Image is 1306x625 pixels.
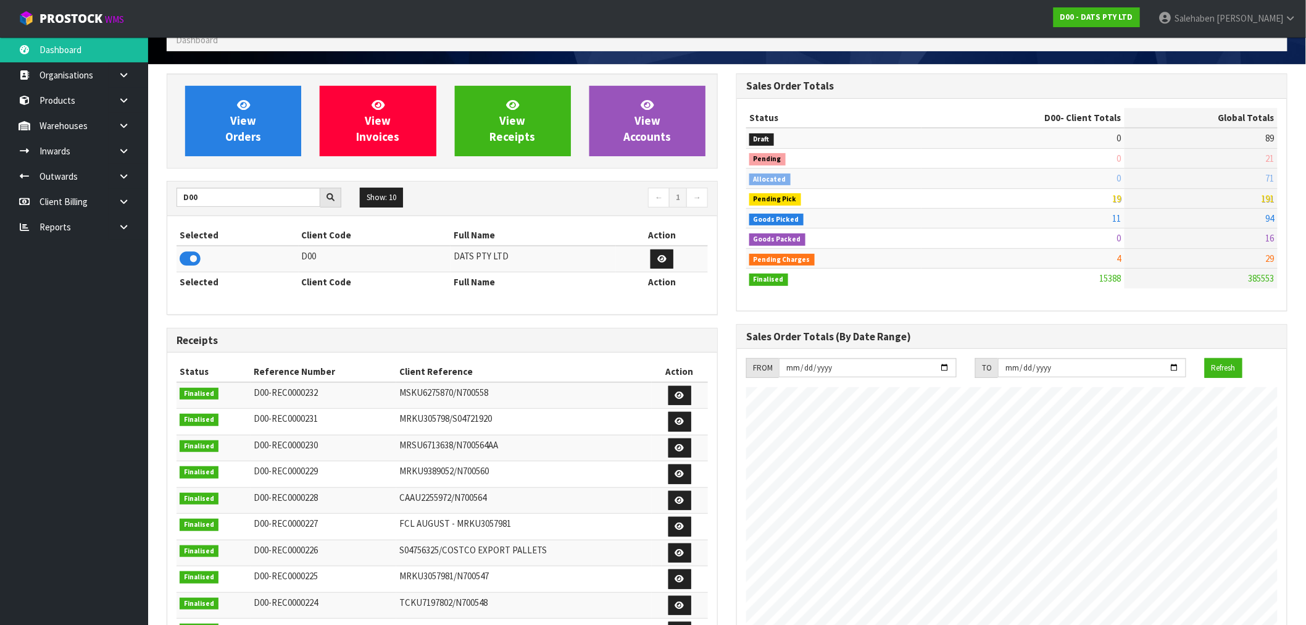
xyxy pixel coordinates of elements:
[749,254,815,266] span: Pending Charges
[1113,193,1121,204] span: 19
[180,493,218,505] span: Finalised
[254,597,318,608] span: D00-REC0000224
[399,518,511,529] span: FCL AUGUST - MRKU3057981
[1266,132,1275,144] span: 89
[1100,272,1121,284] span: 15388
[975,358,998,378] div: TO
[921,108,1125,128] th: - Client Totals
[589,86,705,156] a: ViewAccounts
[396,362,651,382] th: Client Reference
[177,272,299,292] th: Selected
[1217,12,1283,24] span: [PERSON_NAME]
[652,362,708,382] th: Action
[399,439,498,451] span: MRSU6713638/N700564AA
[180,414,218,426] span: Finalised
[399,597,488,608] span: TCKU7197802/N700548
[746,358,779,378] div: FROM
[40,10,102,27] span: ProStock
[623,98,671,144] span: View Accounts
[180,571,218,584] span: Finalised
[1266,212,1275,224] span: 94
[177,225,299,245] th: Selected
[180,466,218,479] span: Finalised
[180,545,218,558] span: Finalised
[1249,272,1275,284] span: 385553
[105,14,124,25] small: WMS
[1266,232,1275,244] span: 16
[254,439,318,451] span: D00-REC0000230
[451,246,616,272] td: DATS PTY LTD
[1054,7,1140,27] a: D00 - DATS PTY LTD
[320,86,436,156] a: ViewInvoices
[451,272,616,292] th: Full Name
[616,272,708,292] th: Action
[177,362,251,382] th: Status
[686,188,708,208] a: →
[399,465,489,477] span: MRKU9389052/N700560
[746,80,1278,92] h3: Sales Order Totals
[455,86,571,156] a: ViewReceipts
[1205,358,1242,378] button: Refresh
[254,570,318,582] span: D00-REC0000225
[356,98,399,144] span: View Invoices
[177,188,320,207] input: Search clients
[19,10,34,26] img: cube-alt.png
[399,387,488,398] span: MSKU6275870/N700558
[180,440,218,453] span: Finalised
[399,413,492,424] span: MRKU305798/S04721920
[180,388,218,400] span: Finalised
[299,246,451,272] td: D00
[1060,12,1133,22] strong: D00 - DATS PTY LTD
[648,188,670,208] a: ←
[749,133,774,146] span: Draft
[1125,108,1278,128] th: Global Totals
[749,153,786,166] span: Pending
[1045,112,1061,124] span: D00
[746,331,1278,343] h3: Sales Order Totals (By Date Range)
[749,274,788,286] span: Finalised
[254,465,318,477] span: D00-REC0000229
[399,544,547,556] span: S04756325/COSTCO EXPORT PALLETS
[1117,253,1121,264] span: 4
[749,174,791,186] span: Allocated
[1262,193,1275,204] span: 191
[254,413,318,424] span: D00-REC0000231
[1175,12,1215,24] span: Salehaben
[254,492,318,503] span: D00-REC0000228
[254,387,318,398] span: D00-REC0000232
[254,544,318,556] span: D00-REC0000226
[616,225,708,245] th: Action
[669,188,687,208] a: 1
[176,34,218,46] span: Dashboard
[1113,212,1121,224] span: 11
[360,188,403,208] button: Show: 10
[490,98,536,144] span: View Receipts
[1117,172,1121,184] span: 0
[299,272,451,292] th: Client Code
[399,570,489,582] span: MRKU3057981/N700547
[180,598,218,610] span: Finalised
[251,362,396,382] th: Reference Number
[749,233,805,246] span: Goods Packed
[225,98,261,144] span: View Orders
[180,519,218,531] span: Finalised
[1117,153,1121,164] span: 0
[749,193,801,206] span: Pending Pick
[185,86,301,156] a: ViewOrders
[254,518,318,529] span: D00-REC0000227
[746,108,921,128] th: Status
[1266,172,1275,184] span: 71
[399,492,486,503] span: CAAU2255972/N700564
[1117,132,1121,144] span: 0
[299,225,451,245] th: Client Code
[749,214,804,226] span: Goods Picked
[1117,232,1121,244] span: 0
[1266,153,1275,164] span: 21
[1266,253,1275,264] span: 29
[177,335,708,346] h3: Receipts
[451,188,708,209] nav: Page navigation
[451,225,616,245] th: Full Name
